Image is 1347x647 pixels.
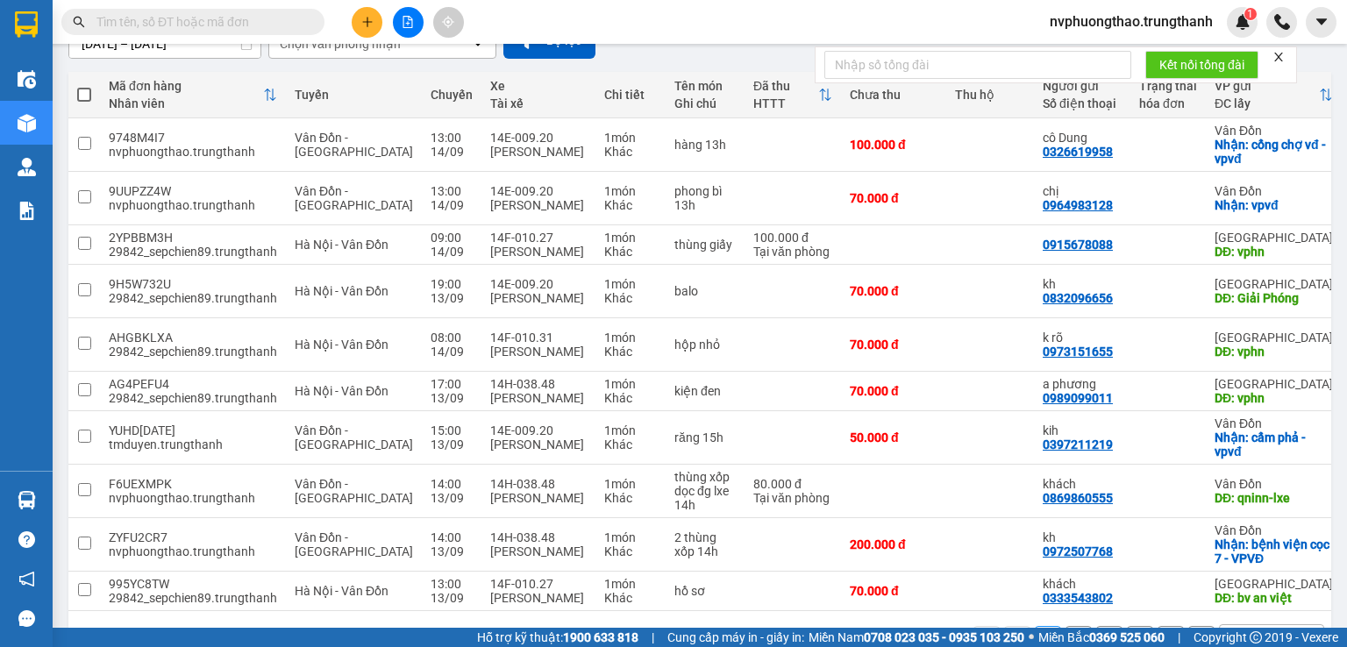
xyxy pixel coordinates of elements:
[753,79,818,93] div: Đã thu
[955,88,1025,102] div: Thu hộ
[674,530,736,558] div: 2 thùng xốp 14h
[393,7,424,38] button: file-add
[850,138,937,152] div: 100.000 đ
[431,391,473,405] div: 13/09
[753,231,832,245] div: 100.000 đ
[109,423,277,437] div: YUHD[DATE]
[1139,96,1197,110] div: hóa đơn
[824,51,1131,79] input: Nhập số tổng đài
[1215,523,1333,537] div: Vân Đồn
[753,477,832,491] div: 80.000 đ
[1043,277,1122,291] div: kh
[1215,391,1333,405] div: DĐ: vphn
[604,231,657,245] div: 1 món
[490,96,587,110] div: Tài xế
[1043,345,1113,359] div: 0973151655
[674,79,736,93] div: Tên món
[109,231,277,245] div: 2YPBBM3H
[1215,138,1333,166] div: Nhận: cổng chợ vđ -vpvđ
[490,231,587,245] div: 14F-010.27
[604,131,657,145] div: 1 món
[1215,331,1333,345] div: [GEOGRAPHIC_DATA]
[18,610,35,627] span: message
[1043,391,1113,405] div: 0989099011
[431,377,473,391] div: 17:00
[295,88,413,102] div: Tuyến
[753,491,832,505] div: Tại văn phòng
[604,198,657,212] div: Khác
[109,131,277,145] div: 9748M4I7
[604,277,657,291] div: 1 món
[490,491,587,505] div: [PERSON_NAME]
[1043,238,1113,252] div: 0915678088
[100,72,286,118] th: Toggle SortBy
[490,345,587,359] div: [PERSON_NAME]
[490,331,587,345] div: 14F-010.31
[490,577,587,591] div: 14F-010.27
[1043,544,1113,558] div: 0972507768
[674,184,736,212] div: phong bì 13h
[1043,477,1122,491] div: khách
[604,423,657,437] div: 1 món
[604,145,657,159] div: Khác
[490,544,587,558] div: [PERSON_NAME]
[109,145,277,159] div: nvphuongthao.trungthanh
[674,138,736,152] div: hàng 13h
[850,384,937,398] div: 70.000 đ
[431,245,473,259] div: 14/09
[1235,14,1251,30] img: icon-new-feature
[604,577,657,591] div: 1 món
[490,131,587,145] div: 14E-009.20
[109,331,277,345] div: AHGBKLXA
[1043,96,1122,110] div: Số điện thoại
[1247,8,1253,20] span: 1
[18,531,35,548] span: question-circle
[431,145,473,159] div: 14/09
[1215,537,1333,565] div: Nhận: bệnh viện cọc 7 - VPVĐ
[563,630,638,644] strong: 1900 633 818
[604,291,657,305] div: Khác
[850,191,937,205] div: 70.000 đ
[490,437,587,451] div: [PERSON_NAME]
[1043,423,1122,437] div: kih
[295,238,388,252] span: Hà Nội - Vân Đồn
[352,7,382,38] button: plus
[1145,51,1258,79] button: Kết nối tổng đài
[73,16,85,28] span: search
[18,571,35,587] span: notification
[1215,277,1333,291] div: [GEOGRAPHIC_DATA]
[1178,628,1180,647] span: |
[1244,8,1257,20] sup: 1
[674,470,736,512] div: thùng xốp dọc đg lxe 14h
[490,79,587,93] div: Xe
[674,96,736,110] div: Ghi chú
[604,491,657,505] div: Khác
[1274,14,1290,30] img: phone-icon
[1306,7,1336,38] button: caret-down
[1215,430,1333,459] div: Nhận: cẩm phả - vpvđ
[295,477,413,505] span: Vân Đồn - [GEOGRAPHIC_DATA]
[1043,577,1122,591] div: khách
[109,198,277,212] div: nvphuongthao.trungthanh
[442,16,454,28] span: aim
[1314,14,1329,30] span: caret-down
[109,491,277,505] div: nvphuongthao.trungthanh
[490,477,587,491] div: 14H-038.48
[1215,291,1333,305] div: DĐ: Giải Phóng
[431,437,473,451] div: 13/09
[674,584,736,598] div: hồ sơ
[674,384,736,398] div: kiện đen
[745,72,841,118] th: Toggle SortBy
[1029,634,1034,641] span: ⚪️
[431,491,473,505] div: 13/09
[1215,124,1333,138] div: Vân Đồn
[431,88,473,102] div: Chuyến
[1215,231,1333,245] div: [GEOGRAPHIC_DATA]
[604,591,657,605] div: Khác
[1043,491,1113,505] div: 0869860555
[850,88,937,102] div: Chưa thu
[753,96,818,110] div: HTTT
[1043,198,1113,212] div: 0964983128
[490,277,587,291] div: 14E-009.20
[109,291,277,305] div: 29842_sepchien89.trungthanh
